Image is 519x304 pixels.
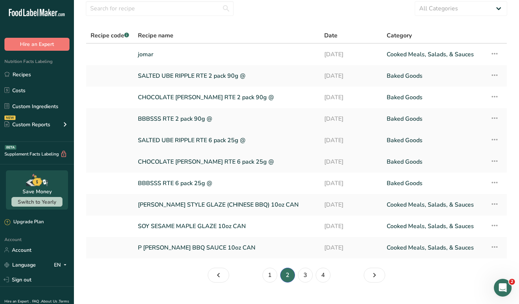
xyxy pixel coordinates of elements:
[387,90,481,105] a: Baked Goods
[138,111,315,127] a: BBBSSS RTE 2 pack 90g @
[324,176,378,191] a: [DATE]
[324,133,378,148] a: [DATE]
[262,268,277,283] a: Page 1.
[4,218,44,226] div: Upgrade Plan
[364,268,385,283] a: Page 3.
[86,1,234,16] input: Search for recipe
[138,154,315,170] a: CHOCOLATE [PERSON_NAME] RTE 6 pack 25g @
[54,260,69,269] div: EN
[324,111,378,127] a: [DATE]
[324,68,378,84] a: [DATE]
[4,121,50,128] div: Custom Reports
[387,68,481,84] a: Baked Goods
[138,31,173,40] span: Recipe name
[11,197,62,207] button: Switch to Yearly
[387,218,481,234] a: Cooked Meals, Salads, & Sauces
[4,299,31,304] a: Hire an Expert .
[138,90,315,105] a: CHOCOLATE [PERSON_NAME] RTE 2 pack 90g @
[208,268,229,283] a: Page 1.
[32,299,41,304] a: FAQ .
[324,218,378,234] a: [DATE]
[4,38,69,51] button: Hire an Expert
[18,198,56,206] span: Switch to Yearly
[387,111,481,127] a: Baked Goods
[387,47,481,62] a: Cooked Meals, Salads, & Sauces
[138,197,315,213] a: [PERSON_NAME] STYLE GLAZE (CHINESE BBQ) 10oz CAN
[509,279,515,285] span: 2
[387,197,481,213] a: Cooked Meals, Salads, & Sauces
[387,154,481,170] a: Baked Goods
[298,268,313,283] a: Page 3.
[138,133,315,148] a: SALTED UBE RIPPLE RTE 6 pack 25g @
[23,188,52,196] div: Save Money
[91,31,129,40] span: Recipe code
[387,176,481,191] a: Baked Goods
[324,154,378,170] a: [DATE]
[324,31,337,40] span: Date
[494,279,512,297] iframe: Intercom live chat
[138,240,315,255] a: P [PERSON_NAME] BBQ SAUCE 10oz CAN
[41,299,59,304] a: About Us .
[387,240,481,255] a: Cooked Meals, Salads, & Sauces
[387,133,481,148] a: Baked Goods
[324,90,378,105] a: [DATE]
[138,218,315,234] a: SOY SESAME MAPLE GLAZE 10oz CAN
[138,68,315,84] a: SALTED UBE RIPPLE RTE 2 pack 90g @
[138,47,315,62] a: jomar
[4,116,16,120] div: NEW
[387,31,412,40] span: Category
[324,47,378,62] a: [DATE]
[4,258,36,271] a: Language
[324,240,378,255] a: [DATE]
[324,197,378,213] a: [DATE]
[5,145,16,150] div: BETA
[316,268,330,283] a: Page 4.
[138,176,315,191] a: BBBSSS RTE 6 pack 25g @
